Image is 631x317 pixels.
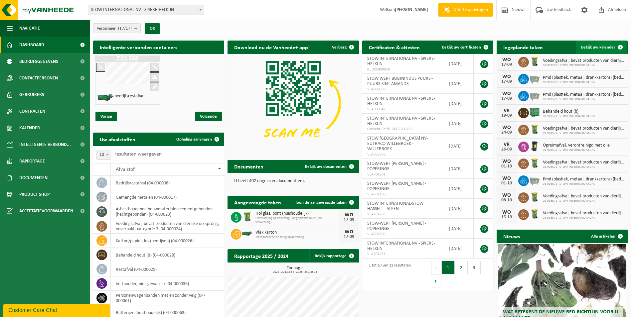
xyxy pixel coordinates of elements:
[241,231,253,237] img: HK-XZ-20-GN-01
[19,103,45,120] span: Contracten
[300,160,358,173] a: Bekijk uw documenten
[581,45,615,50] span: Bekijk uw kalender
[543,143,610,148] span: Opruimafval, verontreinigd met olie
[367,161,426,171] span: STOW-WERF [PERSON_NAME] - POPERINGE
[437,41,493,54] a: Bekijk uw certificaten
[367,212,439,217] span: VLA701203
[444,159,474,179] td: [DATE]
[444,134,474,159] td: [DATE]
[500,74,513,79] div: WO
[111,176,224,190] td: bedrijfsrestafval (04-000008)
[543,126,624,131] span: Voedingsafval, bevat producten van dierlijke oorsprong, onverpakt, categorie 3
[500,113,513,118] div: 19-09
[529,90,540,101] img: WB-2500-GAL-GY-01
[255,235,339,239] span: Transport heen en terug op aanvraag
[95,112,117,121] span: Vorige
[367,67,439,72] span: RED25000050
[543,177,624,182] span: Pmd (plastiek, metaal, drankkartons) (bedrijven)
[96,55,159,62] h1: Z20.568
[395,7,428,12] strong: [PERSON_NAME]
[500,176,513,181] div: WO
[367,96,435,106] span: STOW INTERNATIONAL NV - SPIERE-HELKIJN
[529,208,540,220] img: WB-0140-HPE-GN-50
[438,3,493,17] a: Offerte aanvragen
[500,215,513,220] div: 15-10
[231,266,359,274] h3: Tonnage
[367,252,439,257] span: VLA701211
[118,26,132,31] count: (17/17)
[497,230,527,243] h2: Nieuws
[171,133,224,146] a: Ophaling aanvragen
[455,261,468,274] button: 2
[114,94,144,99] h4: bedrijfsrestafval
[442,261,455,274] button: 1
[367,56,435,66] span: STOW INTERNATIONAL NV - SPIERE-HELKIJN
[111,190,224,204] td: gemengde metalen (04-000017)
[342,218,356,222] div: 17-09
[500,62,513,67] div: 17-09
[114,152,162,157] label: resultaten weergeven
[431,261,442,274] button: Previous
[543,80,624,84] span: 01-903571 - STOW INTERNATIONAL NV
[97,24,132,34] span: Vestigingen
[290,196,358,209] a: Toon de aangevraagde taken
[500,108,513,113] div: VR
[145,23,160,34] button: OK
[543,182,624,186] span: 01-903571 - STOW INTERNATIONAL NV
[543,194,624,199] span: Voedingsafval, bevat producten van dierlijke oorsprong, onverpakt, categorie 3
[305,164,347,169] span: Bekijk uw documenten
[116,167,135,172] span: Afvalstof
[228,160,270,173] h2: Documenten
[19,37,44,53] span: Dashboard
[367,232,439,237] span: VLA701209
[19,136,71,153] span: Intelligente verbond...
[367,76,433,86] span: STOW WERF BOBININDUS PUURS - PUURS-SINT-AMANDS
[529,191,540,203] img: WB-0140-HPE-GN-50
[93,41,224,53] h2: Intelligente verbonden containers
[176,137,212,142] span: Ophaling aanvragen
[444,54,474,74] td: [DATE]
[228,54,359,152] img: Download de VHEPlus App
[500,125,513,130] div: WO
[500,181,513,186] div: 01-10
[367,116,435,126] span: STOW INTERNATIONAL NV - SPIERE-HELKIJN
[444,199,474,219] td: [DATE]
[342,229,356,235] div: WO
[111,219,224,234] td: voedingsafval, bevat producten van dierlijke oorsprong, onverpakt, categorie 3 (04-000024)
[228,196,288,209] h2: Aangevraagde taken
[228,249,295,262] h2: Rapportage 2025 / 2024
[543,58,624,63] span: Voedingsafval, bevat producten van dierlijke oorsprong, onverpakt, categorie 3
[295,200,347,205] span: Toon de aangevraagde taken
[543,114,595,118] span: 01-903571 - STOW INTERNATIONAL NV
[367,181,426,191] span: STOW-WERF [PERSON_NAME] - POPERINGE
[327,41,358,54] button: Verberg
[111,262,224,276] td: restafval (04-000029)
[367,221,426,231] span: STOW-WERF [PERSON_NAME] - POPERINGE
[500,79,513,84] div: 17-09
[19,169,48,186] span: Documenten
[367,127,439,132] span: Consent-SelfD-VEG2200263
[367,136,428,152] span: STOW [GEOGRAPHIC_DATA] NV-EUTRACO WILLEBROEK - WILLEBROEK
[342,212,356,218] div: WO
[111,276,224,291] td: verfpoeder, niet-gevaarlijk (04-000036)
[111,248,224,262] td: behandeld hout (B) (04-000028)
[444,179,474,199] td: [DATE]
[231,270,359,274] span: 2024: 274,153 t - 2025: 239,850 t
[332,45,347,50] span: Verberg
[543,92,624,97] span: Pmd (plastiek, metaal, drankkartons) (bedrijven)
[111,204,224,219] td: asbesthoudende bouwmaterialen cementgebonden (hechtgebonden) (04-000023)
[444,239,474,259] td: [DATE]
[529,73,540,84] img: WB-2500-GAL-GY-01
[543,216,624,220] span: 01-903571 - STOW INTERNATIONAL NV
[88,5,204,15] span: STOW INTERNATIONAL NV - SPIERE-HELKIJN
[500,142,513,147] div: VR
[366,260,411,288] div: 1 tot 10 van 21 resultaten
[234,179,352,183] p: U heeft 402 ongelezen document(en).
[362,41,426,53] h2: Certificaten & attesten
[367,152,439,157] span: VLA703776
[93,23,141,33] button: Vestigingen(17/17)
[19,153,45,169] span: Rapportage
[19,70,58,86] span: Contactpersonen
[367,107,439,112] span: VLA900947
